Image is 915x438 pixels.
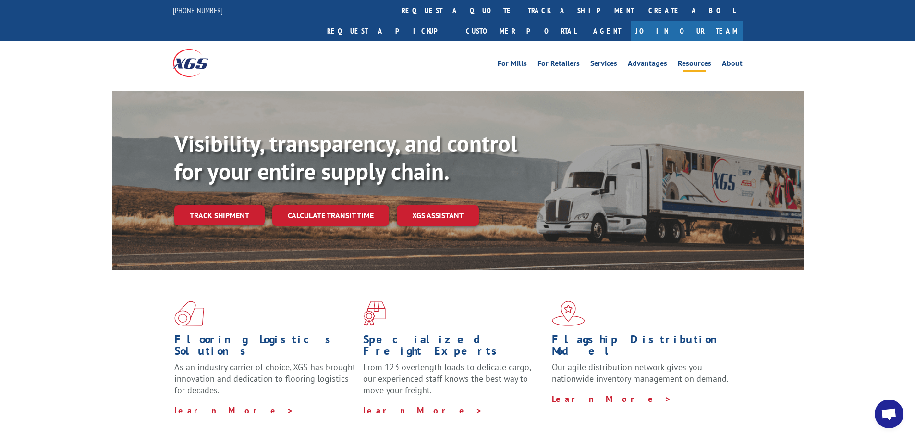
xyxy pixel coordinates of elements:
a: [PHONE_NUMBER] [173,5,223,15]
a: For Retailers [537,60,580,70]
a: Learn More > [552,393,671,404]
a: For Mills [498,60,527,70]
img: xgs-icon-focused-on-flooring-red [363,301,386,326]
span: Our agile distribution network gives you nationwide inventory management on demand. [552,362,729,384]
div: Open chat [875,400,903,428]
a: Track shipment [174,205,265,225]
a: Advantages [628,60,667,70]
span: As an industry carrier of choice, XGS has brought innovation and dedication to flooring logistics... [174,362,355,396]
img: xgs-icon-flagship-distribution-model-red [552,301,585,326]
a: Join Our Team [631,21,743,41]
a: About [722,60,743,70]
b: Visibility, transparency, and control for your entire supply chain. [174,128,517,186]
a: Services [590,60,617,70]
a: Customer Portal [459,21,584,41]
img: xgs-icon-total-supply-chain-intelligence-red [174,301,204,326]
a: XGS ASSISTANT [397,205,479,226]
h1: Flagship Distribution Model [552,334,733,362]
a: Request a pickup [320,21,459,41]
a: Learn More > [174,405,294,416]
h1: Flooring Logistics Solutions [174,334,356,362]
h1: Specialized Freight Experts [363,334,545,362]
a: Calculate transit time [272,205,389,226]
a: Agent [584,21,631,41]
p: From 123 overlength loads to delicate cargo, our experienced staff knows the best way to move you... [363,362,545,404]
a: Learn More > [363,405,483,416]
a: Resources [678,60,711,70]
